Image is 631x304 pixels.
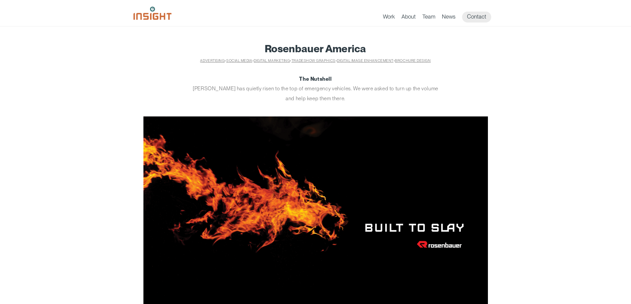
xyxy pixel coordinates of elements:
a: News [442,13,455,22]
a: Work [383,13,395,22]
a: Contact [462,12,491,22]
a: digital image enhancement [337,59,394,63]
h1: Rosenbauer America [143,43,488,54]
a: tradeshow graphics [291,59,336,63]
p: [PERSON_NAME] has quietly risen to the top of emergency vehicles. We were asked to turn up the vo... [191,74,440,104]
a: Advertising [200,59,225,63]
strong: The Nutshell [299,76,332,82]
a: Social Media [226,59,252,63]
a: About [401,13,416,22]
a: Digital Marketing [254,59,290,63]
nav: primary navigation menu [383,12,498,22]
img: Insight Marketing Design [133,7,172,20]
a: brochure design [395,59,431,63]
a: Team [422,13,435,22]
h2: • • • • • [143,58,488,64]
